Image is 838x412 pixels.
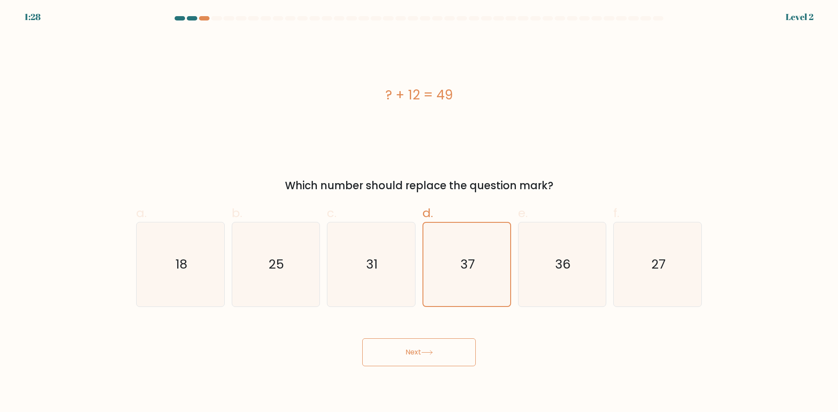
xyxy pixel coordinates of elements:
span: e. [518,204,528,221]
span: d. [422,204,433,221]
text: 31 [367,255,378,273]
div: ? + 12 = 49 [136,85,702,105]
span: c. [327,204,337,221]
text: 27 [651,255,666,273]
text: 25 [269,255,285,273]
div: 1:28 [24,10,41,24]
button: Next [362,338,476,366]
span: a. [136,204,147,221]
text: 36 [555,255,570,273]
div: Which number should replace the question mark? [141,178,697,194]
div: Level 2 [786,10,814,24]
span: b. [232,204,242,221]
span: f. [613,204,619,221]
text: 18 [175,255,187,273]
text: 37 [460,255,475,273]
